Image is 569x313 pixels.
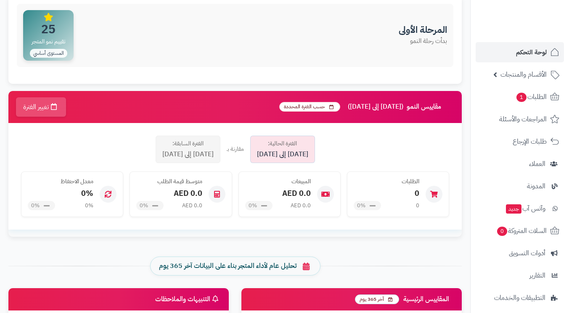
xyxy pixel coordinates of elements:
span: 0% [31,202,40,210]
span: حسب الفترة المحددة [279,102,340,112]
h3: المقاييس الرئيسية [355,294,453,304]
a: طلبات الإرجاع [476,131,564,152]
div: 0.0 AED [245,188,311,199]
h4: معدل الاحتفاظ [28,178,93,185]
span: لوحة التحكم [516,46,547,58]
a: التطبيقات والخدمات [476,288,564,308]
span: المدونة [527,180,545,192]
a: التقارير [476,265,564,286]
span: الطلبات [516,91,547,103]
span: الأقسام والمنتجات [500,69,547,80]
span: 25 [29,24,68,35]
a: المدونة [476,176,564,196]
span: أدوات التسويق [509,247,545,259]
div: مقارنة بـ [227,145,244,153]
div: 0.0 AED [182,202,202,210]
div: 0 [416,202,419,210]
a: الطلبات1 [476,87,564,107]
a: أدوات التسويق [476,243,564,263]
a: وآتس آبجديد [476,198,564,219]
span: 0% [249,202,257,210]
div: 0.0 AED [291,202,311,210]
div: 0 [354,188,419,199]
span: الفترة الحالية: [268,139,297,148]
div: 0.0 AED [136,188,202,199]
div: 0% [85,202,93,210]
span: ([DATE] إلى [DATE]) [348,103,403,111]
h3: المرحلة الأولى [399,25,447,35]
h4: متوسط قيمة الطلب [136,178,202,185]
span: طلبات الإرجاع [513,136,547,147]
span: التطبيقات والخدمات [494,292,545,304]
span: 1 [516,93,527,102]
span: التقارير [529,270,545,281]
span: [DATE] إلى [DATE] [257,150,308,159]
a: السلات المتروكة0 [476,221,564,241]
span: السلات المتروكة [496,225,547,237]
span: [DATE] إلى [DATE] [162,150,214,159]
p: بدأت رحلة النمو [399,37,447,45]
span: آخر 365 يوم [355,294,399,304]
h3: التنبيهات والملاحظات [155,295,220,303]
span: وآتس آب [505,203,545,214]
span: العملاء [529,158,545,170]
div: 0% [28,188,93,199]
span: المستوى أساسي [30,49,67,58]
a: المراجعات والأسئلة [476,109,564,129]
span: الفترة السابقة: [172,139,204,148]
button: تغيير الفترة [16,97,66,117]
span: جديد [506,204,521,214]
span: المراجعات والأسئلة [499,113,547,125]
span: 0% [140,202,148,210]
span: تحليل عام لأداء المتجر بناء على البيانات آخر 365 يوم [159,261,296,271]
a: العملاء [476,154,564,174]
a: لوحة التحكم [476,42,564,62]
h3: مقاييس النمو [279,102,455,112]
span: تقييم نمو المتجر [29,37,68,46]
h4: الطلبات [354,178,419,185]
span: 0 [497,227,507,236]
h4: المبيعات [245,178,311,185]
img: logo-2.png [512,24,561,41]
span: 0% [357,202,365,210]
